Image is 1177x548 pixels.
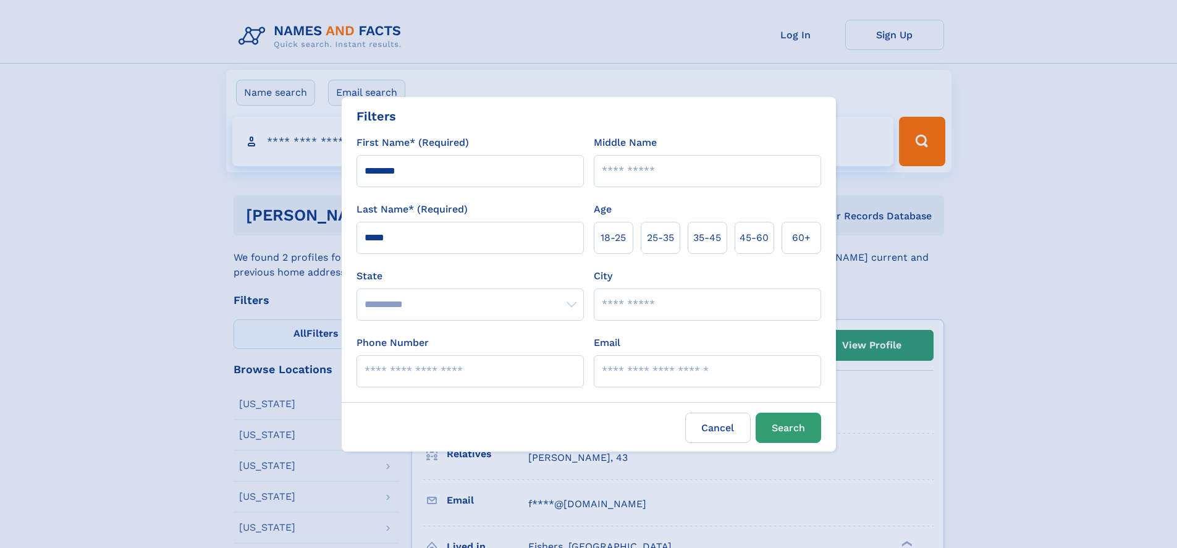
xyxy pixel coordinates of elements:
label: State [356,269,584,284]
label: City [594,269,612,284]
label: Cancel [685,413,751,443]
label: Email [594,335,620,350]
span: 18‑25 [601,230,626,245]
label: Last Name* (Required) [356,202,468,217]
button: Search [756,413,821,443]
label: Middle Name [594,135,657,150]
div: Filters [356,107,396,125]
label: First Name* (Required) [356,135,469,150]
label: Age [594,202,612,217]
span: 60+ [792,230,811,245]
span: 35‑45 [693,230,721,245]
span: 25‑35 [647,230,674,245]
label: Phone Number [356,335,429,350]
span: 45‑60 [740,230,769,245]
